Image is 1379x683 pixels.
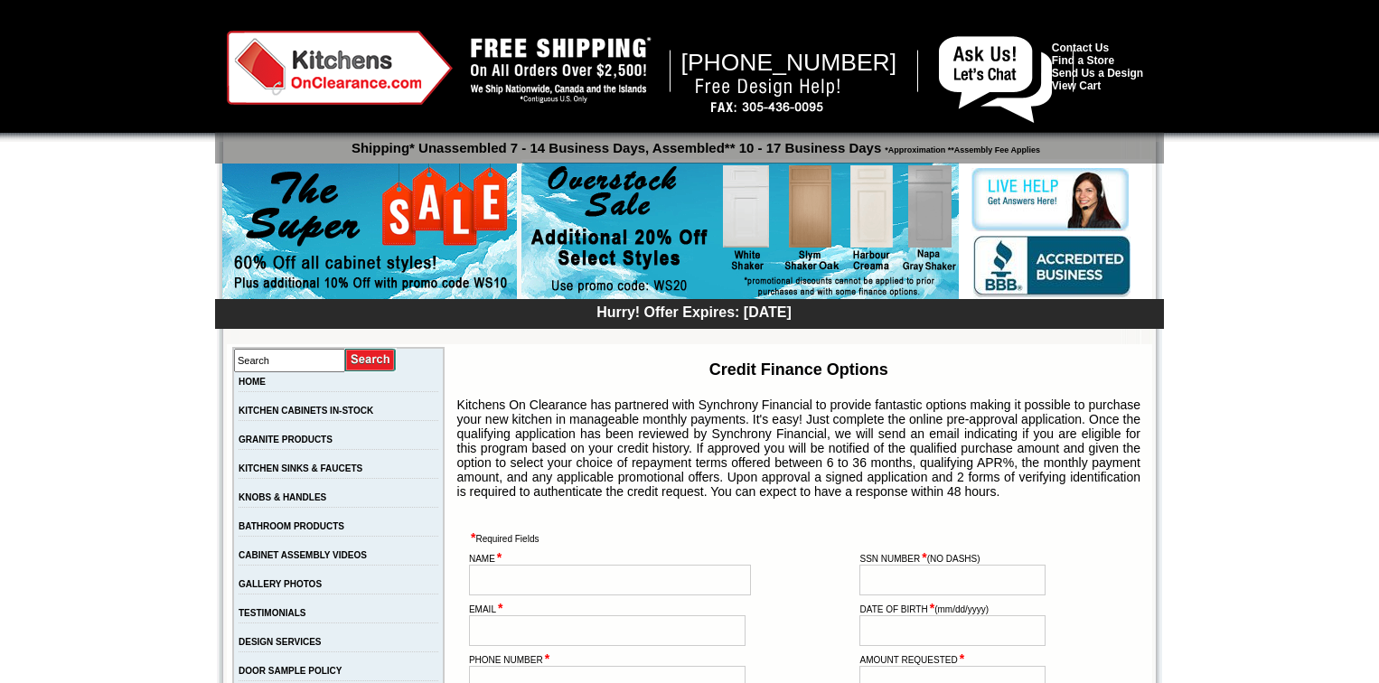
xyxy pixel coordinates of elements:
[224,132,1164,155] p: Shipping* Unassembled 7 - 14 Business Days, Assembled** 10 - 17 Business Days
[239,435,333,444] a: GRANITE PRODUCTS
[681,49,897,76] span: [PHONE_NUMBER]
[239,492,326,502] a: KNOBS & HANDLES
[239,550,367,560] a: CABINET ASSEMBLY VIDEOS
[858,548,1047,597] td: SSN NUMBER (NO DASHS)
[467,599,747,648] td: EMAIL
[881,141,1040,154] span: *Approximation **Assembly Fee Applies
[1052,42,1109,54] a: Contact Us
[239,377,266,387] a: HOME
[858,599,1047,648] td: DATE OF BIRTH (mm/dd/yyyy)
[224,302,1164,321] div: Hurry! Offer Expires: [DATE]
[1052,67,1143,80] a: Send Us a Design
[467,529,1130,547] td: Required Fields
[239,406,373,416] a: KITCHEN CABINETS IN-STOCK
[345,348,397,372] input: Submit
[1052,80,1101,92] a: View Cart
[239,579,322,589] a: GALLERY PHOTOS
[457,398,1140,499] div: Kitchens On Clearance has partnered with Synchrony Financial to provide fantastic options making ...
[239,608,305,618] a: TESTIMONIALS
[239,666,342,676] a: DOOR SAMPLE POLICY
[239,521,344,531] a: BATHROOM PRODUCTS
[239,637,322,647] a: DESIGN SERVICES
[448,360,1149,379] h2: Credit Finance Options
[467,548,747,597] td: NAME
[1052,54,1114,67] a: Find a Store
[227,31,453,105] img: Kitchens on Clearance Logo
[239,463,362,473] a: KITCHEN SINKS & FAUCETS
